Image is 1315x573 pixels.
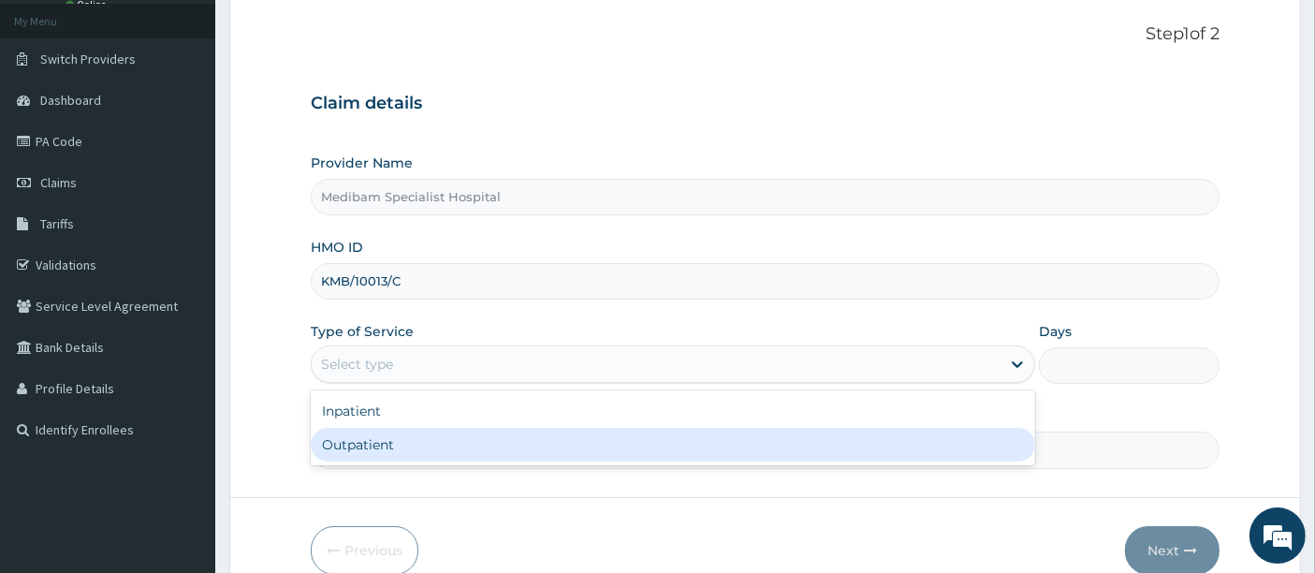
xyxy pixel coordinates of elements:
[311,154,413,172] label: Provider Name
[1039,322,1072,341] label: Days
[40,215,74,232] span: Tariffs
[311,428,1035,462] div: Outpatient
[311,238,363,257] label: HMO ID
[40,174,77,191] span: Claims
[321,355,393,374] div: Select type
[40,51,136,67] span: Switch Providers
[311,263,1220,300] input: Enter HMO ID
[40,92,101,109] span: Dashboard
[311,94,1220,114] h3: Claim details
[307,9,352,54] div: Minimize live chat window
[35,94,76,140] img: d_794563401_company_1708531726252_794563401
[311,24,1220,45] p: Step 1 of 2
[97,105,314,129] div: Chat with us now
[311,394,1035,428] div: Inpatient
[9,377,357,443] textarea: Type your message and hit 'Enter'
[311,322,414,341] label: Type of Service
[109,169,258,358] span: We're online!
